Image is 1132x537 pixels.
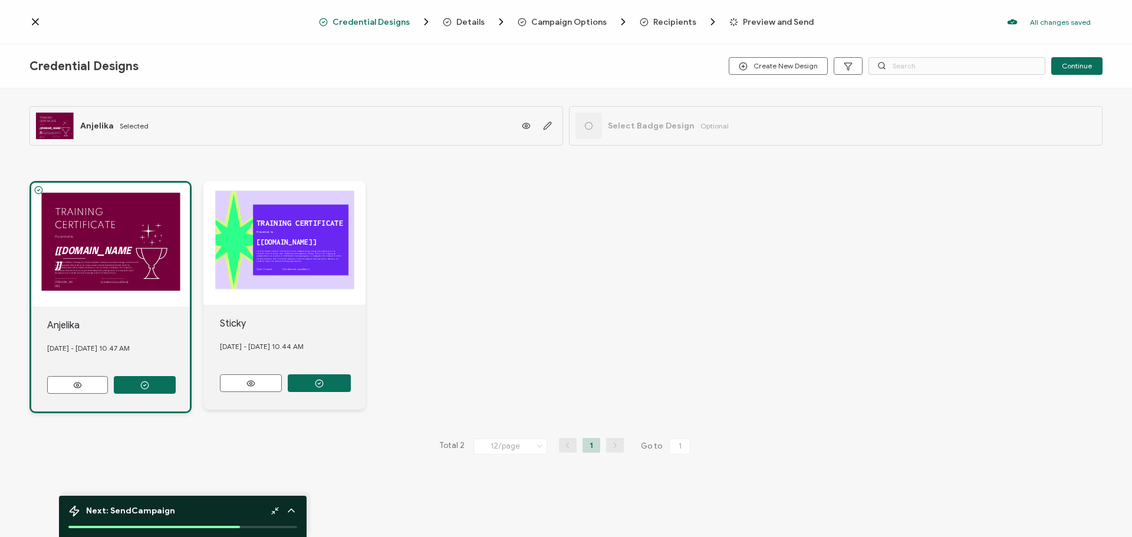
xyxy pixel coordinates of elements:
iframe: To enrich screen reader interactions, please activate Accessibility in Grammarly extension settings [1073,480,1132,537]
span: Selected [120,121,149,130]
div: Chat Widget [1073,480,1132,537]
span: Details [443,16,507,28]
p: All changes saved [1030,18,1091,27]
span: Create New Design [739,62,818,71]
div: Sticky [220,317,366,331]
span: Preview and Send [743,18,814,27]
b: Campaign [131,506,175,516]
span: Next: Send [86,506,175,516]
span: Credential Designs [29,59,139,74]
span: Campaign Options [531,18,607,27]
input: Select [473,439,547,454]
span: Select Badge Design [608,121,695,131]
input: Search [868,57,1045,75]
div: Breadcrumb [319,16,814,28]
span: Details [456,18,485,27]
div: Anjelika [47,318,190,332]
span: Continue [1062,62,1092,70]
button: Continue [1051,57,1103,75]
li: 1 [583,438,600,453]
span: Go to [641,438,693,454]
span: Optional [700,121,729,130]
span: Total 2 [439,438,465,454]
span: Recipients [653,18,696,27]
span: Anjelika [80,121,114,131]
span: Credential Designs [319,16,432,28]
div: [DATE] - [DATE] 10.47 AM [47,332,190,364]
span: Preview and Send [729,18,814,27]
span: Campaign Options [518,16,629,28]
span: Credential Designs [333,18,410,27]
button: Create New Design [729,57,828,75]
div: [DATE] - [DATE] 10.44 AM [220,331,366,363]
span: Recipients [640,16,719,28]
